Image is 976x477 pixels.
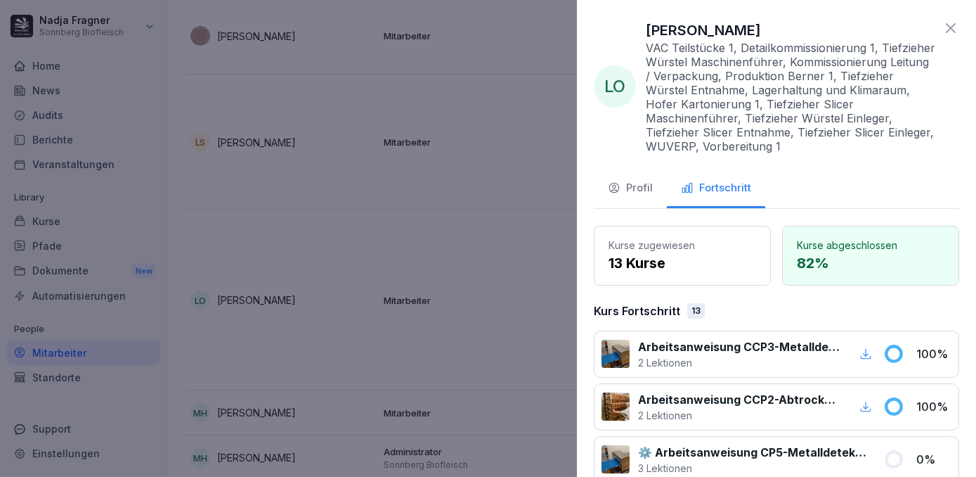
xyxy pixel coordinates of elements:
p: Kurse abgeschlossen [797,238,944,253]
p: ⚙️ Arbeitsanweisung CP5-Metalldetektion [638,444,866,461]
p: VAC Teilstücke 1, Detailkommissionierung 1, Tiefzieher Würstel Maschinenführer, Kommissionierung ... [646,41,935,153]
p: 2 Lektionen [638,355,840,370]
p: 2 Lektionen [638,408,840,423]
p: 13 Kurse [609,253,756,274]
p: 100 % [916,398,951,415]
p: 0 % [916,451,951,468]
p: Kurs Fortschritt [594,303,680,319]
div: LO [594,65,636,108]
p: Arbeitsanweisung CCP2-Abtrocknung [638,391,840,408]
div: 13 [687,303,705,319]
button: Fortschritt [667,170,765,208]
p: 3 Lektionen [638,461,866,476]
div: Fortschritt [681,180,751,196]
p: Kurse zugewiesen [609,238,756,253]
p: 82 % [797,253,944,274]
p: [PERSON_NAME] [646,20,761,41]
button: Profil [594,170,667,208]
div: Profil [608,180,653,196]
p: Arbeitsanweisung CCP3-Metalldetektion [638,338,840,355]
p: 100 % [916,345,951,362]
